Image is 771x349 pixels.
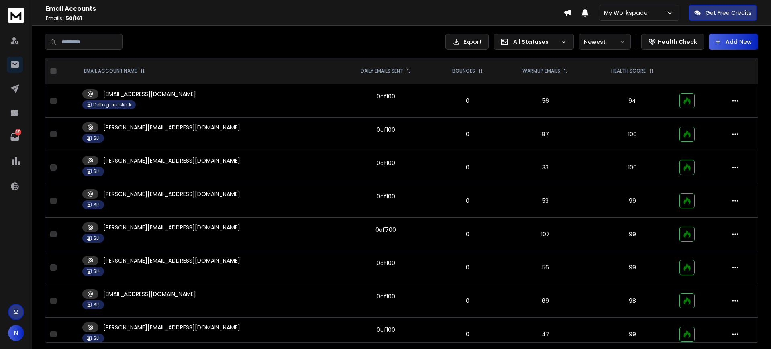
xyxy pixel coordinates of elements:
[93,168,100,175] p: SL!
[439,163,496,171] p: 0
[501,251,590,284] td: 56
[377,192,395,200] div: 0 of 100
[46,4,563,14] h1: Email Accounts
[590,84,675,118] td: 94
[103,157,240,165] p: [PERSON_NAME][EMAIL_ADDRESS][DOMAIN_NAME]
[590,184,675,218] td: 99
[439,297,496,305] p: 0
[103,123,240,131] p: [PERSON_NAME][EMAIL_ADDRESS][DOMAIN_NAME]
[439,230,496,238] p: 0
[103,257,240,265] p: [PERSON_NAME][EMAIL_ADDRESS][DOMAIN_NAME]
[93,302,100,308] p: SL!
[377,326,395,334] div: 0 of 100
[590,218,675,251] td: 99
[8,325,24,341] button: N
[501,184,590,218] td: 53
[689,5,757,21] button: Get Free Credits
[501,84,590,118] td: 56
[709,34,758,50] button: Add New
[93,235,100,241] p: SL!
[103,223,240,231] p: [PERSON_NAME][EMAIL_ADDRESS][DOMAIN_NAME]
[93,335,100,341] p: SL!
[15,129,21,135] p: 961
[46,15,563,22] p: Emails :
[377,92,395,100] div: 0 of 100
[103,190,240,198] p: [PERSON_NAME][EMAIL_ADDRESS][DOMAIN_NAME]
[452,68,475,74] p: BOUNCES
[590,151,675,184] td: 100
[361,68,403,74] p: DAILY EMAILS SENT
[658,38,697,46] p: Health Check
[84,68,145,74] div: EMAIL ACCOUNT NAME
[66,15,82,22] span: 50 / 161
[445,34,489,50] button: Export
[501,284,590,318] td: 69
[501,218,590,251] td: 107
[439,130,496,138] p: 0
[103,290,196,298] p: [EMAIL_ADDRESS][DOMAIN_NAME]
[522,68,560,74] p: WARMUP EMAILS
[375,226,396,234] div: 0 of 700
[501,118,590,151] td: 87
[501,151,590,184] td: 33
[377,292,395,300] div: 0 of 100
[93,202,100,208] p: SL!
[439,197,496,205] p: 0
[590,118,675,151] td: 100
[377,159,395,167] div: 0 of 100
[641,34,704,50] button: Health Check
[377,126,395,134] div: 0 of 100
[579,34,631,50] button: Newest
[706,9,751,17] p: Get Free Credits
[93,268,100,275] p: SL!
[604,9,651,17] p: My Workspace
[611,68,646,74] p: HEALTH SCORE
[439,97,496,105] p: 0
[103,90,196,98] p: [EMAIL_ADDRESS][DOMAIN_NAME]
[513,38,557,46] p: All Statuses
[439,330,496,338] p: 0
[93,102,131,108] p: Deltagarutskick
[8,8,24,23] img: logo
[590,284,675,318] td: 98
[103,323,240,331] p: [PERSON_NAME][EMAIL_ADDRESS][DOMAIN_NAME]
[7,129,23,145] a: 961
[93,135,100,141] p: SL!
[377,259,395,267] div: 0 of 100
[590,251,675,284] td: 99
[439,263,496,271] p: 0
